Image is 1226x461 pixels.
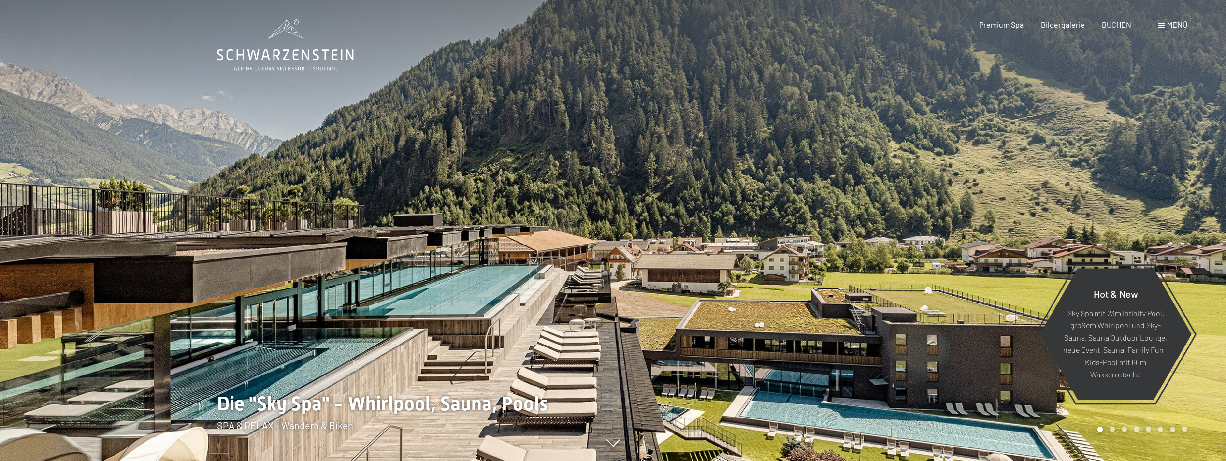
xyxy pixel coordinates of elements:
[1170,427,1175,432] div: Carousel Page 7
[1167,20,1187,29] span: Menü
[1146,427,1151,432] div: Carousel Page 5
[1182,427,1187,432] div: Carousel Page 8
[1041,20,1085,29] a: Bildergalerie
[1094,427,1187,432] div: Carousel Pagination
[1110,427,1115,432] div: Carousel Page 2
[1063,306,1168,381] p: Sky Spa mit 23m Infinity Pool, großem Whirlpool und Sky-Sauna, Sauna Outdoor Lounge, neue Event-S...
[1122,427,1127,432] div: Carousel Page 3
[1039,268,1192,401] a: Hot & New Sky Spa mit 23m Infinity Pool, großem Whirlpool und Sky-Sauna, Sauna Outdoor Lounge, ne...
[1102,20,1131,29] a: BUCHEN
[1094,288,1138,299] span: Hot & New
[1134,427,1139,432] div: Carousel Page 4
[979,20,1024,29] a: Premium Spa
[1158,427,1163,432] div: Carousel Page 6
[1097,427,1103,432] div: Carousel Page 1 (Current Slide)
